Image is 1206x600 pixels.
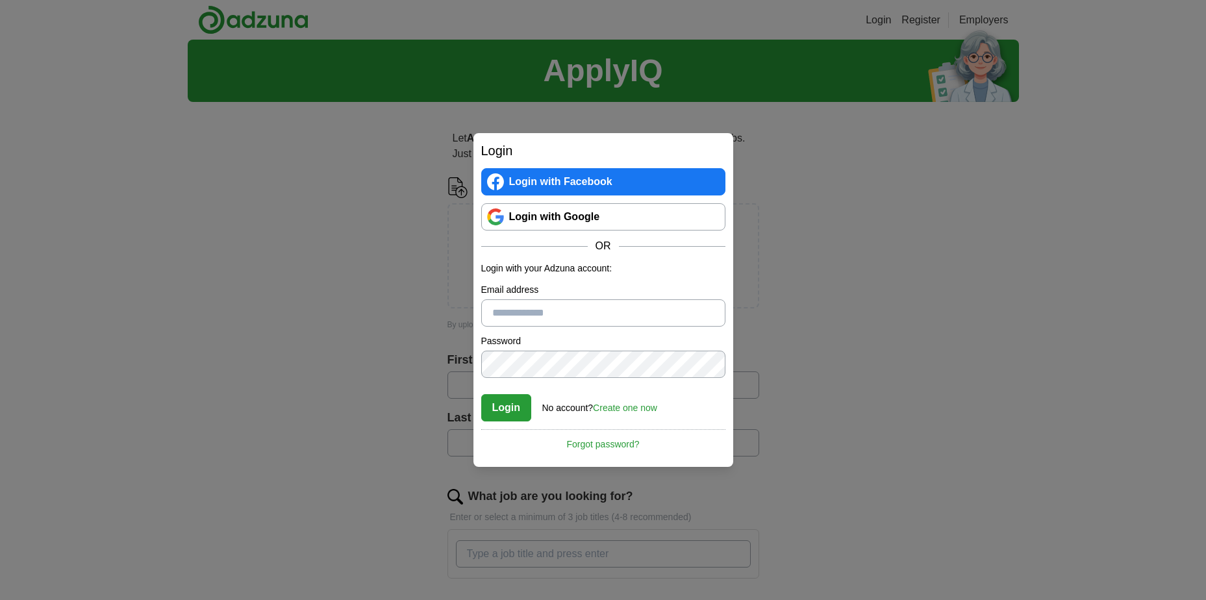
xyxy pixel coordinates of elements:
a: Forgot password? [481,429,725,451]
button: Login [481,394,532,421]
p: Login with your Adzuna account: [481,262,725,275]
h2: Login [481,141,725,160]
label: Password [481,334,725,348]
div: No account? [542,394,657,415]
span: OR [588,238,619,254]
label: Email address [481,283,725,297]
a: Create one now [593,403,657,413]
a: Login with Google [481,203,725,231]
a: Login with Facebook [481,168,725,195]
